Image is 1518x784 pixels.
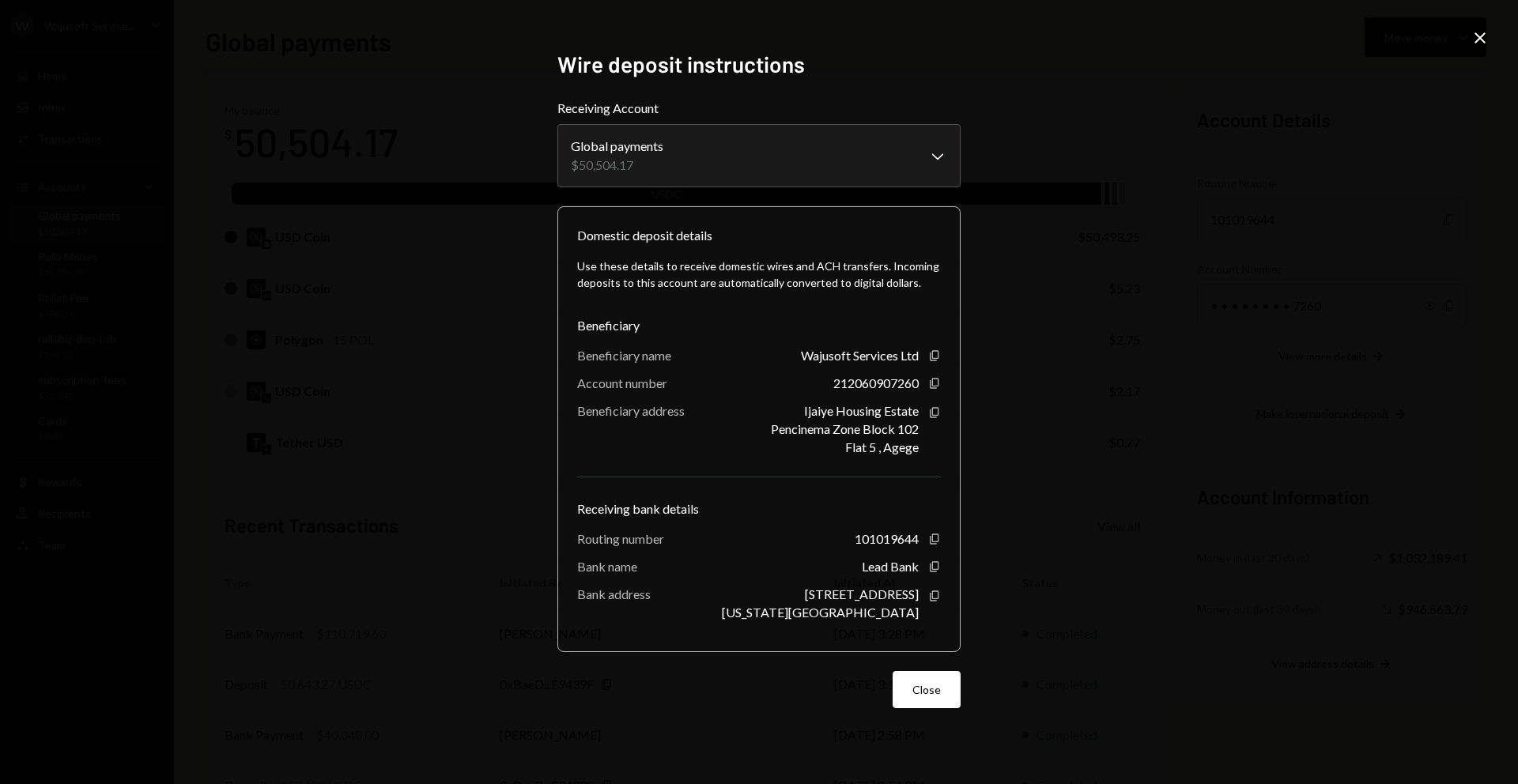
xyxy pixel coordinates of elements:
div: [STREET_ADDRESS] [805,586,919,601]
div: Beneficiary name [577,348,671,363]
div: Lead Bank [862,559,919,574]
div: Wajusoft Services Ltd [801,348,919,363]
label: Receiving Account [557,99,961,118]
div: Use these details to receive domestic wires and ACH transfers. Incoming deposits to this account ... [577,258,941,291]
div: Beneficiary address [577,403,685,418]
div: Pencinema Zone Block 102 [771,421,919,436]
div: Ijaiye Housing Estate [804,403,919,418]
div: Bank name [577,559,637,574]
h2: Wire deposit instructions [557,49,961,80]
div: Receiving bank details [577,499,941,518]
div: 101019644 [855,531,919,546]
div: Flat 5 , Agege [845,439,919,454]
div: Beneficiary [577,316,941,335]
button: Receiving Account [557,124,961,187]
div: [US_STATE][GEOGRAPHIC_DATA] [722,605,919,620]
div: 212060907260 [833,375,919,390]
button: Close [893,671,961,708]
div: Account number [577,375,667,390]
div: Domestic deposit details [577,226,712,245]
div: Bank address [577,586,651,601]
div: Routing number [577,531,664,546]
